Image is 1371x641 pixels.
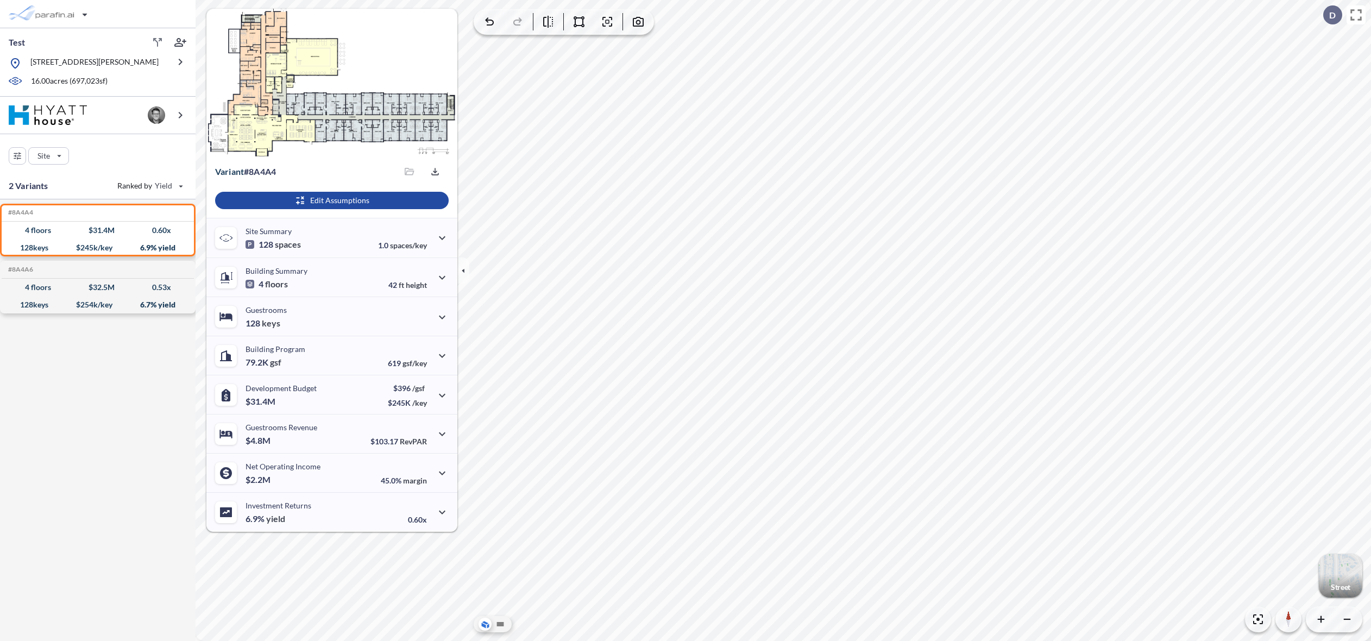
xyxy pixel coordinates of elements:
[215,166,276,177] p: # 8a4a4
[412,384,425,393] span: /gsf
[31,76,108,87] p: 16.00 acres ( 697,023 sf)
[6,209,33,216] h5: Click to copy the code
[30,56,159,70] p: [STREET_ADDRESS][PERSON_NAME]
[406,280,427,290] span: height
[246,513,285,524] p: 6.9%
[1329,10,1336,20] p: D
[378,241,427,250] p: 1.0
[275,239,301,250] span: spaces
[215,166,244,177] span: Variant
[246,474,272,485] p: $2.2M
[246,239,301,250] p: 128
[215,192,449,209] button: Edit Assumptions
[412,398,427,407] span: /key
[155,180,173,191] span: Yield
[399,280,404,290] span: ft
[262,318,280,329] span: keys
[9,105,87,125] img: BrandImage
[246,344,305,354] p: Building Program
[206,9,457,156] img: Floorplans preview
[148,106,165,124] img: user logo
[246,266,307,275] p: Building Summary
[408,515,427,524] p: 0.60x
[403,359,427,368] span: gsf/key
[1331,583,1350,592] p: Street
[246,357,281,368] p: 79.2K
[246,227,292,236] p: Site Summary
[246,435,272,446] p: $4.8M
[9,179,48,192] p: 2 Variants
[109,177,190,194] button: Ranked by Yield
[37,150,50,161] p: Site
[246,462,320,471] p: Net Operating Income
[246,384,317,393] p: Development Budget
[246,318,280,329] p: 128
[479,618,492,631] button: Aerial View
[388,398,427,407] p: $245K
[403,476,427,485] span: margin
[390,241,427,250] span: spaces/key
[246,396,277,407] p: $31.4M
[265,279,288,290] span: floors
[6,266,33,273] h5: Click to copy the code
[246,279,288,290] p: 4
[270,357,281,368] span: gsf
[370,437,427,446] p: $103.17
[388,280,427,290] p: 42
[388,384,427,393] p: $396
[1319,554,1362,598] button: Switcher ImageStreet
[266,513,285,524] span: yield
[9,36,25,48] p: Test
[246,501,311,510] p: Investment Returns
[246,305,287,315] p: Guestrooms
[381,476,427,485] p: 45.0%
[494,618,507,631] button: Site Plan
[388,359,427,368] p: 619
[28,147,69,165] button: Site
[400,437,427,446] span: RevPAR
[310,195,369,206] p: Edit Assumptions
[246,423,317,432] p: Guestrooms Revenue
